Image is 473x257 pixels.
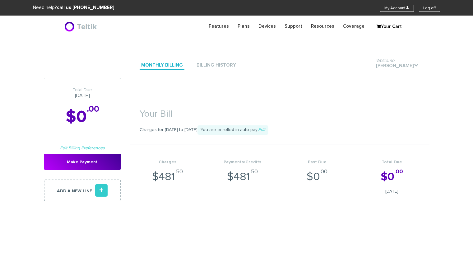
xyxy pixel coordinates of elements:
i: + [95,184,108,197]
sup: .50 [175,169,183,175]
sup: .50 [250,169,258,175]
h3: [DATE] [44,87,121,99]
span: Total Due [44,87,121,93]
span: Need help? [33,5,114,10]
a: Coverage [339,20,369,32]
a: Edit Billing Preferences [60,146,105,150]
a: Edit [258,128,265,132]
span: [DATE] [355,188,429,194]
span: You are enrolled in auto-pay. [197,125,268,135]
li: $481 [205,144,280,201]
a: Features [204,20,233,32]
a: Resources [307,20,339,32]
a: Your Cart [373,22,405,31]
a: Support [280,20,307,32]
span: Welcome [376,58,394,63]
h4: Payments/Credits [205,160,280,165]
li: $0 [355,144,429,201]
a: Make Payment [44,154,121,170]
i: . [414,63,419,68]
img: BriteX [64,20,99,33]
p: Charges for [DATE] to [DATE] [130,125,429,135]
a: My AccountU [380,5,414,12]
h2: $0 [44,108,121,126]
a: Devices [254,20,280,32]
li: $0 [280,144,355,201]
i: U [406,6,410,10]
sup: .00 [320,169,327,175]
a: Monthly Billing [140,61,184,70]
sup: .00 [394,169,403,175]
li: $481 [130,144,205,201]
a: Log off [419,5,440,12]
a: Plans [233,20,254,32]
a: Welcome[PERSON_NAME]. [374,62,420,70]
h4: Charges [130,160,205,165]
h4: Past Due [280,160,355,165]
sup: .00 [87,105,99,114]
a: Billing History [195,61,238,70]
h1: Your Bill [130,100,429,122]
h4: Total Due [355,160,429,165]
a: Add a new line+ [44,180,121,201]
strong: call us [PHONE_NUMBER] [57,5,114,10]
